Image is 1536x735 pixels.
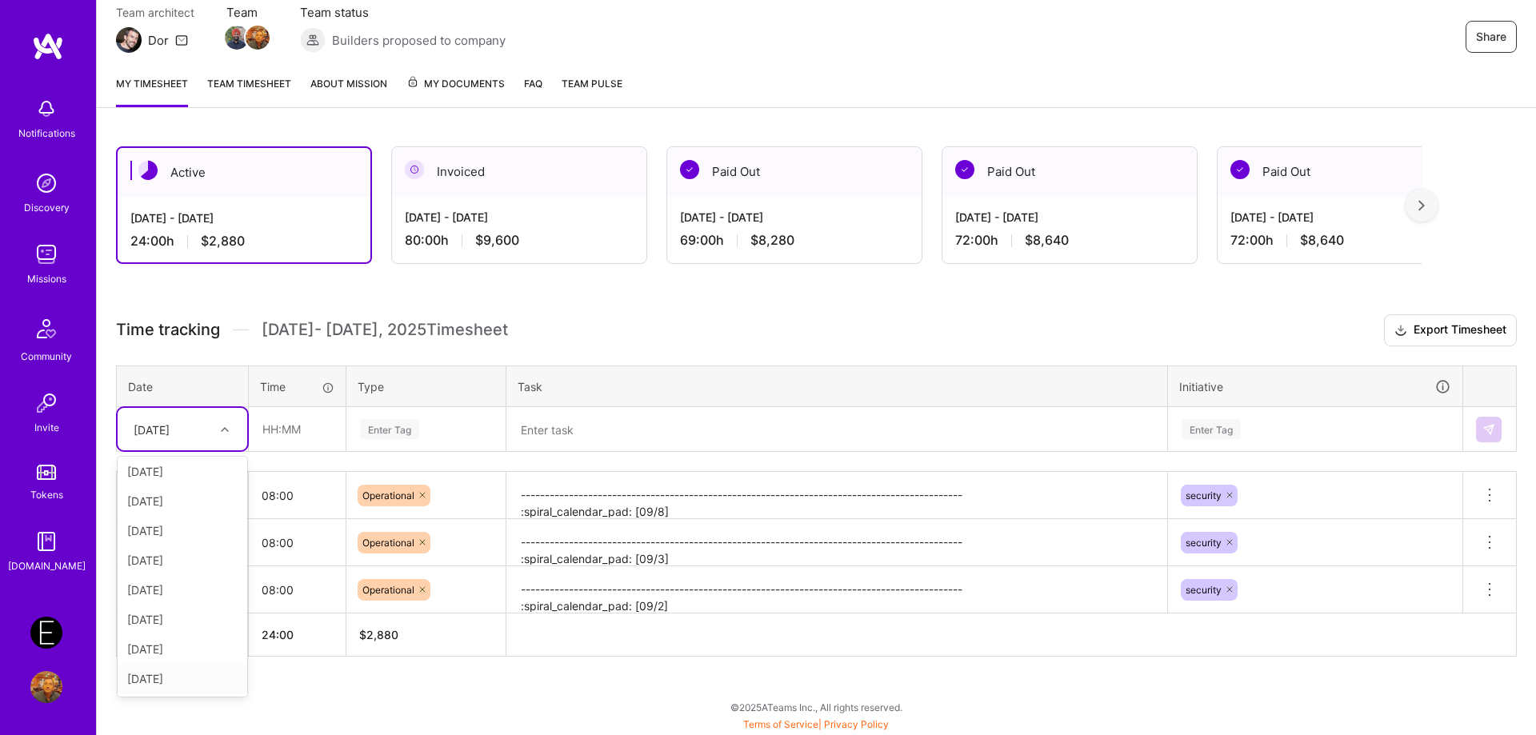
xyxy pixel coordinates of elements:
[1186,537,1222,549] span: security
[332,32,506,49] span: Builders proposed to company
[406,75,505,107] a: My Documents
[96,687,1536,727] div: © 2025 ATeams Inc., All rights reserved.
[30,671,62,703] img: User Avatar
[824,718,889,730] a: Privacy Policy
[130,233,358,250] div: 24:00 h
[30,486,63,503] div: Tokens
[8,557,86,574] div: [DOMAIN_NAME]
[250,408,345,450] input: HH:MM
[34,419,59,436] div: Invite
[118,486,247,516] div: [DATE]
[562,75,622,107] a: Team Pulse
[508,521,1166,565] textarea: -------------------------------------------------------------------------------------------- :spi...
[405,160,424,179] img: Invoiced
[118,634,247,664] div: [DATE]
[24,199,70,216] div: Discovery
[116,4,194,21] span: Team architect
[406,75,505,93] span: My Documents
[118,545,247,575] div: [DATE]
[1476,29,1506,45] span: Share
[249,521,346,564] input: HH:MM
[310,75,387,107] a: About Mission
[300,4,506,21] span: Team status
[346,366,506,407] th: Type
[562,78,622,90] span: Team Pulse
[30,525,62,557] img: guide book
[680,160,699,179] img: Paid Out
[1300,232,1344,249] span: $8,640
[1466,21,1517,53] button: Share
[1186,584,1222,596] span: security
[508,568,1166,612] textarea: -------------------------------------------------------------------------------------------- :spi...
[1218,147,1472,196] div: Paid Out
[1230,209,1459,226] div: [DATE] - [DATE]
[175,34,188,46] i: icon Mail
[942,147,1197,196] div: Paid Out
[1230,160,1250,179] img: Paid Out
[27,270,66,287] div: Missions
[118,605,247,634] div: [DATE]
[246,26,270,50] img: Team Member Avatar
[116,75,188,107] a: My timesheet
[118,575,247,605] div: [DATE]
[955,160,974,179] img: Paid Out
[680,232,909,249] div: 69:00 h
[1025,232,1069,249] span: $8,640
[226,4,268,21] span: Team
[1482,423,1495,436] img: Submit
[30,167,62,199] img: discovery
[260,378,334,395] div: Time
[117,613,249,657] th: Total
[118,516,247,545] div: [DATE]
[26,617,66,649] a: Endeavor: Onlocation Mobile/Security- 3338TSV275
[667,147,922,196] div: Paid Out
[116,27,142,53] img: Team Architect
[138,161,158,180] img: Active
[32,32,64,61] img: logo
[362,489,414,501] span: Operational
[30,617,62,649] img: Endeavor: Onlocation Mobile/Security- 3338TSV275
[30,238,62,270] img: teamwork
[37,465,56,480] img: tokens
[1384,314,1517,346] button: Export Timesheet
[207,75,291,107] a: Team timesheet
[955,232,1184,249] div: 72:00 h
[300,27,326,53] img: Builders proposed to company
[680,209,909,226] div: [DATE] - [DATE]
[1394,322,1407,339] i: icon Download
[743,718,889,730] span: |
[405,209,634,226] div: [DATE] - [DATE]
[955,209,1184,226] div: [DATE] - [DATE]
[118,148,370,197] div: Active
[743,718,818,730] a: Terms of Service
[249,613,346,657] th: 24:00
[134,421,170,437] div: [DATE]
[392,147,646,196] div: Invoiced
[249,474,346,517] input: HH:MM
[226,24,247,51] a: Team Member Avatar
[30,387,62,419] img: Invite
[262,320,508,340] span: [DATE] - [DATE] , 2025 Timesheet
[1418,200,1425,211] img: right
[1186,489,1222,501] span: security
[18,125,75,142] div: Notifications
[1182,417,1241,441] div: Enter Tag
[27,310,66,348] img: Community
[475,232,519,249] span: $9,600
[116,320,220,340] span: Time tracking
[21,348,72,365] div: Community
[247,24,268,51] a: Team Member Avatar
[524,75,542,107] a: FAQ
[26,671,66,703] a: User Avatar
[362,537,414,549] span: Operational
[148,32,169,49] div: Dor
[405,232,634,249] div: 80:00 h
[221,425,229,433] i: icon Chevron
[362,584,414,596] span: Operational
[117,366,249,407] th: Date
[508,473,1166,517] textarea: -------------------------------------------------------------------------------------------- :spi...
[359,628,398,641] span: $ 2,880
[249,569,346,611] input: HH:MM
[118,664,247,693] div: [DATE]
[360,417,419,441] div: Enter Tag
